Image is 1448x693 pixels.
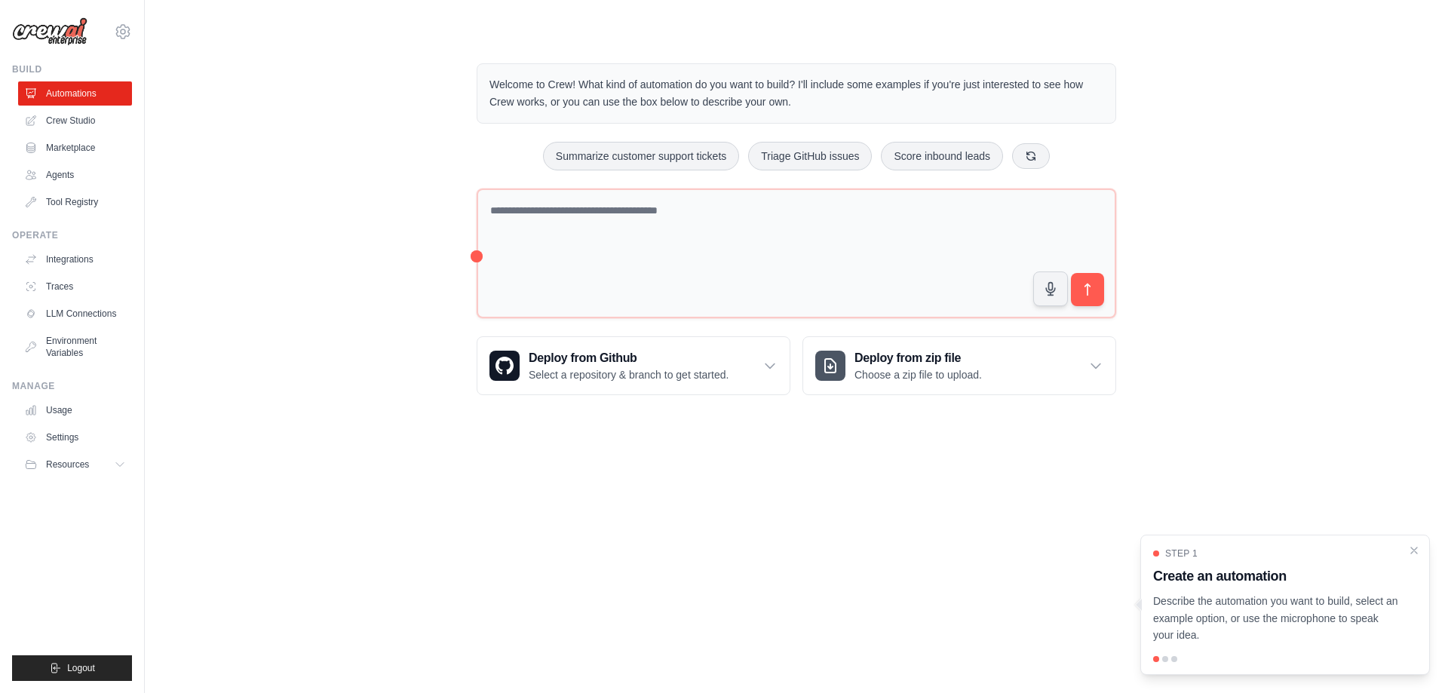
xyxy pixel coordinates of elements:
div: Manage [12,380,132,392]
button: Summarize customer support tickets [543,142,739,170]
p: Select a repository & branch to get started. [529,367,729,382]
button: Triage GitHub issues [748,142,872,170]
h3: Deploy from zip file [854,349,982,367]
button: Close walkthrough [1408,544,1420,557]
button: Score inbound leads [881,142,1003,170]
img: Logo [12,17,87,46]
a: Agents [18,163,132,187]
h3: Create an automation [1153,566,1399,587]
a: Usage [18,398,132,422]
span: Resources [46,458,89,471]
a: Marketplace [18,136,132,160]
div: Operate [12,229,132,241]
a: Integrations [18,247,132,271]
a: Traces [18,274,132,299]
a: Crew Studio [18,109,132,133]
a: LLM Connections [18,302,132,326]
span: Step 1 [1165,547,1198,560]
a: Settings [18,425,132,449]
a: Automations [18,81,132,106]
span: Logout [67,662,95,674]
p: Describe the automation you want to build, select an example option, or use the microphone to spe... [1153,593,1399,644]
p: Welcome to Crew! What kind of automation do you want to build? I'll include some examples if you'... [489,76,1103,111]
a: Environment Variables [18,329,132,365]
h3: Deploy from Github [529,349,729,367]
div: Build [12,63,132,75]
a: Tool Registry [18,190,132,214]
button: Logout [12,655,132,681]
button: Resources [18,452,132,477]
p: Choose a zip file to upload. [854,367,982,382]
